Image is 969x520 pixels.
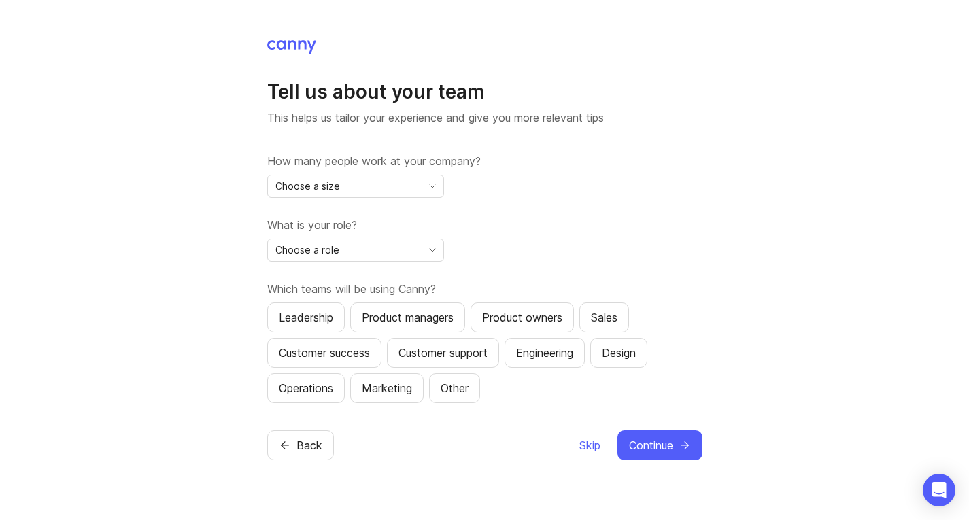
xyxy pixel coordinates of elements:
button: Customer success [267,338,381,368]
span: Choose a size [275,179,340,194]
div: Leadership [279,309,333,326]
button: Sales [579,302,629,332]
p: This helps us tailor your experience and give you more relevant tips [267,109,702,126]
button: Back [267,430,334,460]
div: Customer support [398,345,488,361]
button: Engineering [505,338,585,368]
div: Open Intercom Messenger [923,474,955,506]
span: Continue [629,437,673,453]
button: Marketing [350,373,424,403]
div: Engineering [516,345,573,361]
div: Design [602,345,636,361]
button: Operations [267,373,345,403]
span: Skip [579,437,600,453]
label: Which teams will be using Canny? [267,281,702,297]
label: How many people work at your company? [267,153,702,169]
svg: toggle icon [422,181,443,192]
div: Product managers [362,309,454,326]
div: Customer success [279,345,370,361]
div: Operations [279,380,333,396]
button: Leadership [267,302,345,332]
button: Skip [579,430,601,460]
button: Other [429,373,480,403]
span: Back [296,437,322,453]
img: Canny Home [267,40,316,54]
div: toggle menu [267,239,444,262]
span: Choose a role [275,243,339,258]
button: Continue [617,430,702,460]
h1: Tell us about your team [267,80,702,104]
button: Customer support [387,338,499,368]
div: Sales [591,309,617,326]
div: Product owners [482,309,562,326]
label: What is your role? [267,217,702,233]
div: Other [441,380,469,396]
button: Product owners [471,302,574,332]
button: Product managers [350,302,465,332]
div: toggle menu [267,175,444,198]
svg: toggle icon [422,245,443,256]
button: Design [590,338,647,368]
div: Marketing [362,380,412,396]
